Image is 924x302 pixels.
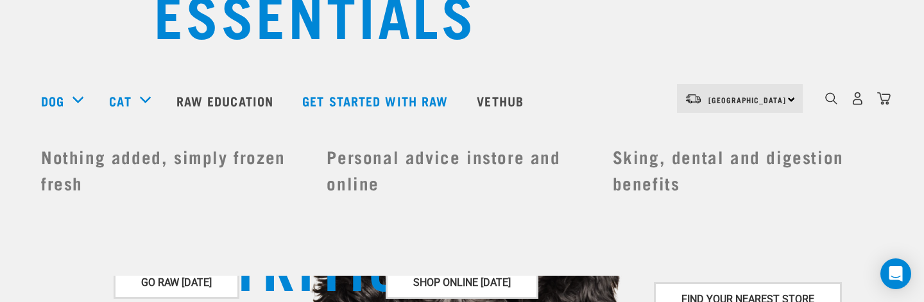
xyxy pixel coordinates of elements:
[386,265,538,299] a: Shop online [DATE]
[877,92,891,105] img: home-icon@2x.png
[109,91,131,110] a: Cat
[851,92,864,105] img: user.png
[825,92,837,105] img: home-icon-1@2x.png
[880,258,911,289] div: Open Intercom Messenger
[685,93,702,105] img: van-moving.png
[289,75,464,126] a: Get started with Raw
[41,144,311,196] h3: Nothing added, simply frozen fresh
[613,144,883,196] h3: Sking, dental and digestion benefits
[164,75,289,126] a: Raw Education
[41,91,64,110] a: Dog
[708,97,786,102] span: [GEOGRAPHIC_DATA]
[464,75,540,126] a: Vethub
[114,265,239,299] a: Go raw [DATE]
[327,144,597,196] h3: Personal advice instore and online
